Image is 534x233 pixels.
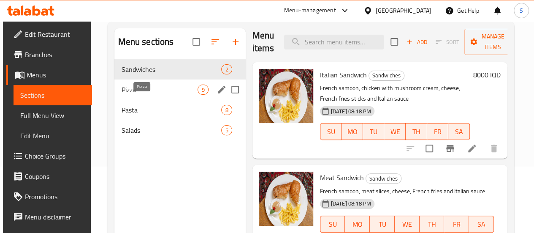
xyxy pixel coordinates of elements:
[472,218,491,230] span: SA
[403,36,430,49] span: Add item
[6,24,92,44] a: Edit Restaurant
[409,126,424,138] span: TH
[121,125,221,135] span: Salads
[6,146,92,166] a: Choice Groups
[187,33,205,51] span: Select all sections
[403,36,430,49] button: Add
[20,131,85,141] span: Edit Menu
[25,49,85,60] span: Branches
[221,64,232,74] div: items
[464,29,521,55] button: Manage items
[14,85,92,105] a: Sections
[222,126,231,134] span: 5
[366,173,401,184] div: Sandwiches
[406,123,427,140] button: TH
[388,126,402,138] span: WE
[118,36,173,48] h2: Menu sections
[369,71,404,81] div: Sandwiches
[384,123,406,140] button: WE
[348,218,366,230] span: MO
[25,29,85,39] span: Edit Restaurant
[420,216,445,233] button: TH
[215,83,228,96] button: edit
[114,100,245,120] div: Pasta8
[121,85,198,95] span: Pizza
[222,106,231,114] span: 8
[259,69,313,123] img: Italian Sandwich
[6,44,92,65] a: Branches
[20,110,85,121] span: Full Menu View
[342,123,363,140] button: MO
[447,218,466,230] span: FR
[373,218,391,230] span: TU
[6,207,92,227] a: Menu disclaimer
[320,83,470,104] p: French samoon, chicken with mushroom cream, cheese, French fries sticks and Italian sauce
[320,216,345,233] button: SU
[405,37,428,47] span: Add
[467,143,477,154] a: Edit menu item
[324,126,339,138] span: SU
[324,218,342,230] span: SU
[369,71,404,80] span: Sandwiches
[25,212,85,222] span: Menu disclaimer
[320,69,367,81] span: Italian Sandwich
[395,216,420,233] button: WE
[14,126,92,146] a: Edit Menu
[366,126,381,138] span: TU
[363,123,385,140] button: TU
[222,66,231,74] span: 2
[114,59,245,79] div: Sandwiches2
[345,216,370,233] button: MO
[320,171,364,184] span: Meat Sandwich
[284,35,384,49] input: search
[366,174,401,184] span: Sandwiches
[6,166,92,186] a: Coupons
[345,126,360,138] span: MO
[431,126,445,138] span: FR
[385,33,403,51] span: Select section
[328,107,374,115] span: [DATE] 08:18 PM
[6,65,92,85] a: Menus
[469,216,494,233] button: SA
[284,5,336,16] div: Menu-management
[452,126,466,138] span: SA
[484,138,504,159] button: delete
[370,216,395,233] button: TU
[520,6,523,15] span: S
[205,32,225,52] span: Sort sections
[398,218,416,230] span: WE
[320,186,494,197] p: French samoon, meat slices, cheese, French fries and Italian sauce
[328,200,374,208] span: [DATE] 08:18 PM
[25,151,85,161] span: Choice Groups
[6,186,92,207] a: Promotions
[440,138,460,159] button: Branch-specific-item
[20,90,85,100] span: Sections
[221,125,232,135] div: items
[221,105,232,115] div: items
[27,70,85,80] span: Menus
[14,105,92,126] a: Full Menu View
[448,123,470,140] button: SA
[427,123,449,140] button: FR
[423,218,441,230] span: TH
[225,32,246,52] button: Add section
[320,123,342,140] button: SU
[376,6,431,15] div: [GEOGRAPHIC_DATA]
[121,64,221,74] span: Sandwiches
[25,192,85,202] span: Promotions
[444,216,469,233] button: FR
[471,31,514,52] span: Manage items
[259,172,313,226] img: Meat Sandwich
[114,120,245,140] div: Salads5
[430,36,464,49] span: Select section first
[198,85,208,95] div: items
[252,29,274,55] h2: Menu items
[121,105,221,115] span: Pasta
[198,86,208,94] span: 9
[473,69,501,81] h6: 8000 IQD
[114,56,245,144] nav: Menu sections
[25,171,85,181] span: Coupons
